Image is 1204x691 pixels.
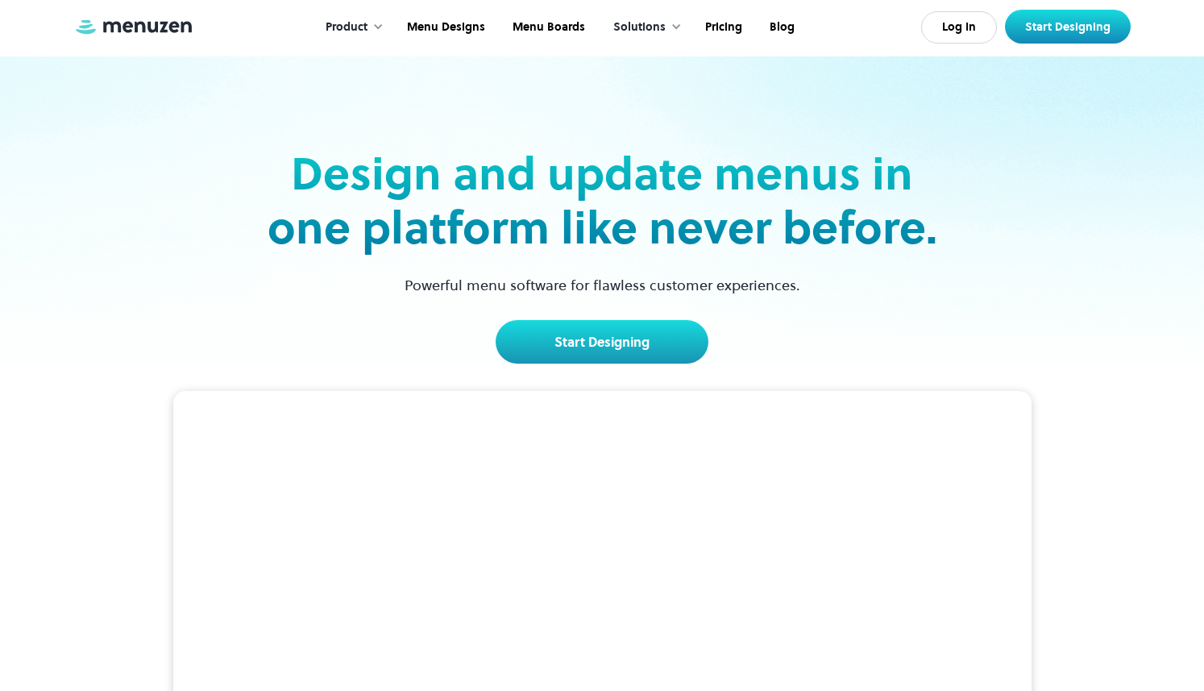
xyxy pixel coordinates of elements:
div: Product [326,19,367,36]
div: Solutions [597,2,690,52]
a: Menu Boards [497,2,597,52]
a: Pricing [690,2,754,52]
a: Menu Designs [392,2,497,52]
div: Solutions [613,19,666,36]
div: Product [309,2,392,52]
a: Log In [921,11,997,44]
a: Blog [754,2,807,52]
a: Start Designing [496,320,708,364]
a: Start Designing [1005,10,1131,44]
p: Powerful menu software for flawless customer experiences. [384,274,820,296]
h2: Design and update menus in one platform like never before. [262,147,942,255]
